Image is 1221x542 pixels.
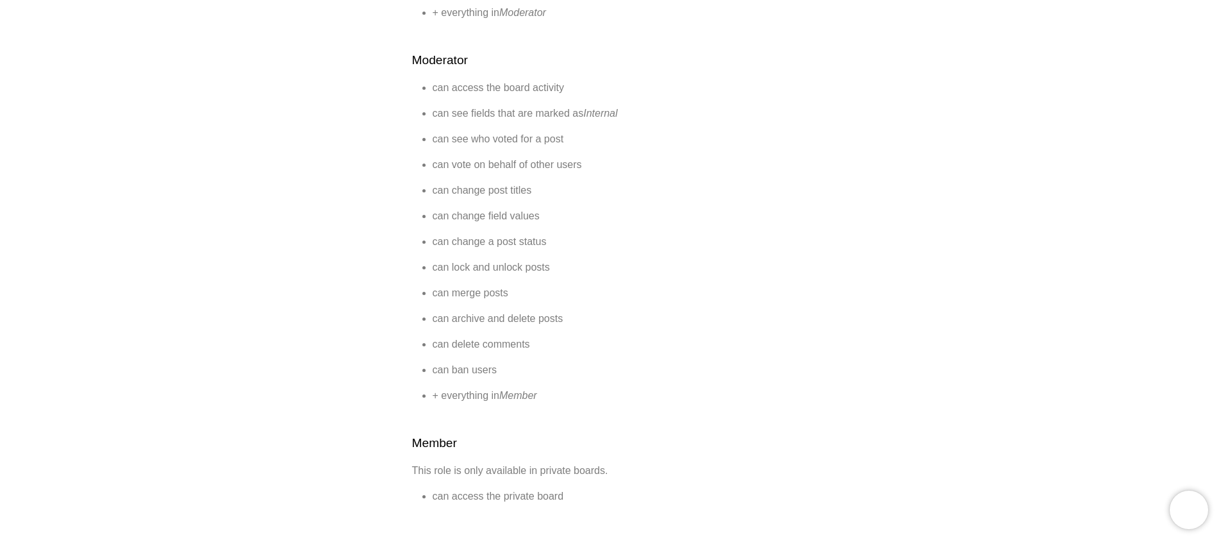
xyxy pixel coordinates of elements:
li: + everything in [433,5,810,21]
li: can change a post status [433,234,810,250]
h2: Moderator [412,51,810,70]
em: Member [499,390,537,401]
li: can change field values [433,208,810,224]
p: This role is only available in private boards. [412,463,810,478]
li: can see who voted for a post [433,131,810,147]
li: can lock and unlock posts [433,260,810,275]
li: can change post titles [433,183,810,198]
h2: Member [412,434,810,453]
li: can archive and delete posts [433,311,810,326]
li: can access the private board [433,489,810,504]
li: can merge posts [433,285,810,301]
li: can see fields that are marked as [433,106,810,121]
em: Moderator [499,7,546,18]
li: can vote on behalf of other users [433,157,810,173]
iframe: Chatra live chat [1170,491,1208,529]
li: can delete comments [433,337,810,352]
li: can ban users [433,362,810,378]
em: Internal [583,108,617,119]
li: can access the board activity [433,80,810,96]
li: + everything in [433,388,810,403]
